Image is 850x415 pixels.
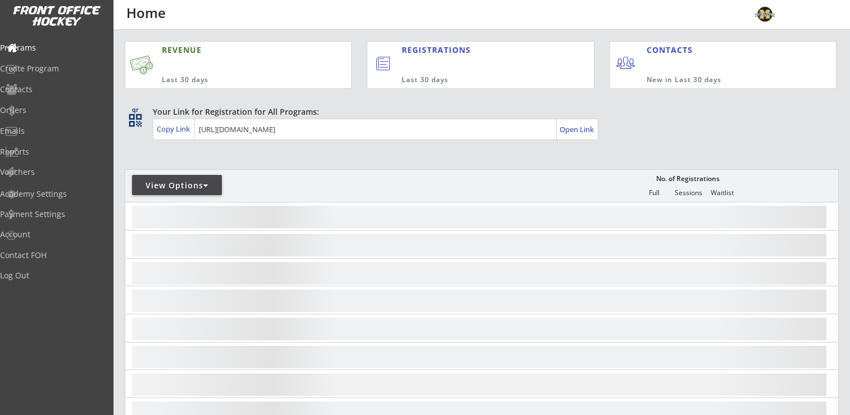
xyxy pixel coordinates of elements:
div: CONTACTS [647,44,698,56]
div: View Options [132,180,222,191]
div: REGISTRATIONS [402,44,542,56]
div: New in Last 30 days [647,75,784,85]
a: Open Link [560,121,595,137]
div: Your Link for Registration for All Programs: [153,106,804,118]
button: qr_code [127,112,144,129]
div: Sessions [671,189,705,197]
div: Last 30 days [402,75,548,85]
div: Full [637,189,671,197]
div: No. of Registrations [653,175,722,183]
div: Copy Link [157,124,192,134]
div: Last 30 days [162,75,298,85]
div: qr [128,106,142,114]
div: REVENUE [162,44,298,56]
div: Open Link [560,125,595,134]
div: Waitlist [705,189,739,197]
